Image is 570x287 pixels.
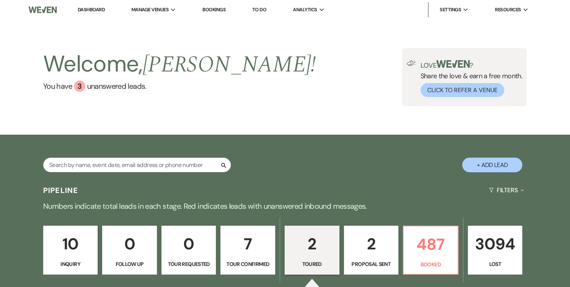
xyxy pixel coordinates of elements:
span: Manage Venues [131,6,169,14]
p: Proposal Sent [349,260,394,268]
p: 0 [166,231,211,257]
p: 3094 [473,231,518,257]
input: Search by name, event date, email address or phone number [43,158,231,172]
a: 0Tour Requested [161,226,216,275]
div: Share the love & earn a free month. [416,60,523,97]
img: weven-logo-green.svg [436,60,470,68]
p: Inquiry [48,260,93,268]
p: Numbers indicate total leads in each stage. Red indicates leads with unanswered inbound messages. [15,200,555,212]
span: Analytics [293,6,317,14]
p: Toured [290,260,335,268]
p: Love ? [421,60,523,69]
a: 0Follow Up [102,226,157,275]
span: Resources [495,6,521,14]
a: 487Booked [403,226,458,275]
h3: Pipeline [43,185,78,196]
p: Follow Up [107,260,152,268]
span: Settings [440,6,461,14]
p: 7 [225,231,270,257]
a: 10Inquiry [43,226,98,275]
button: Click to Refer a Venue [421,83,504,97]
a: Dashboard [78,6,105,14]
p: 487 [408,232,453,257]
p: 2 [349,231,394,257]
p: Lost [473,260,518,268]
p: Tour Requested [166,260,211,268]
a: 2Toured [285,226,339,275]
div: 3 [74,80,85,92]
a: 2Proposal Sent [344,226,399,275]
a: Bookings [202,6,226,13]
p: Tour Confirmed [225,260,270,268]
button: + Add Lead [462,158,522,172]
p: 2 [290,231,335,257]
img: loud-speaker-illustration.svg [407,60,416,66]
img: Weven Logo [29,2,57,18]
span: [PERSON_NAME] ! [143,47,316,82]
h2: Welcome, [43,48,316,80]
p: 10 [48,231,93,257]
button: Filters [486,180,527,200]
a: 7Tour Confirmed [220,226,275,275]
a: To Do [252,6,266,13]
a: 3094Lost [468,226,523,275]
a: You have 3 unanswered leads. [43,80,316,92]
p: 0 [107,231,152,257]
p: Booked [408,260,453,269]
